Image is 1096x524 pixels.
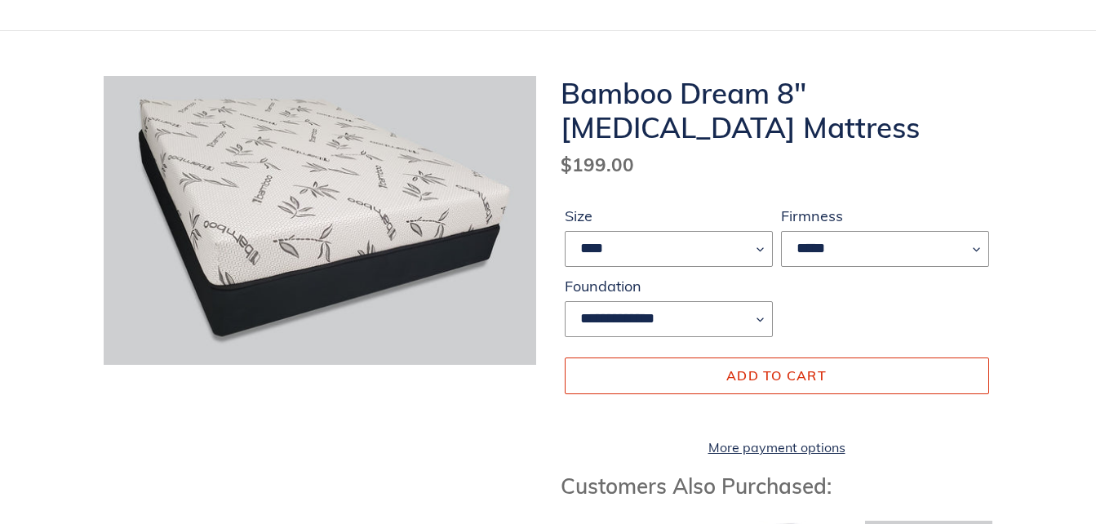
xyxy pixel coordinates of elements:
[565,437,989,457] a: More payment options
[565,275,773,297] label: Foundation
[781,205,989,227] label: Firmness
[565,357,989,393] button: Add to cart
[561,473,993,499] h3: Customers Also Purchased:
[561,153,634,176] span: $199.00
[726,367,827,384] span: Add to cart
[561,76,993,144] h1: Bamboo Dream 8" [MEDICAL_DATA] Mattress
[565,205,773,227] label: Size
